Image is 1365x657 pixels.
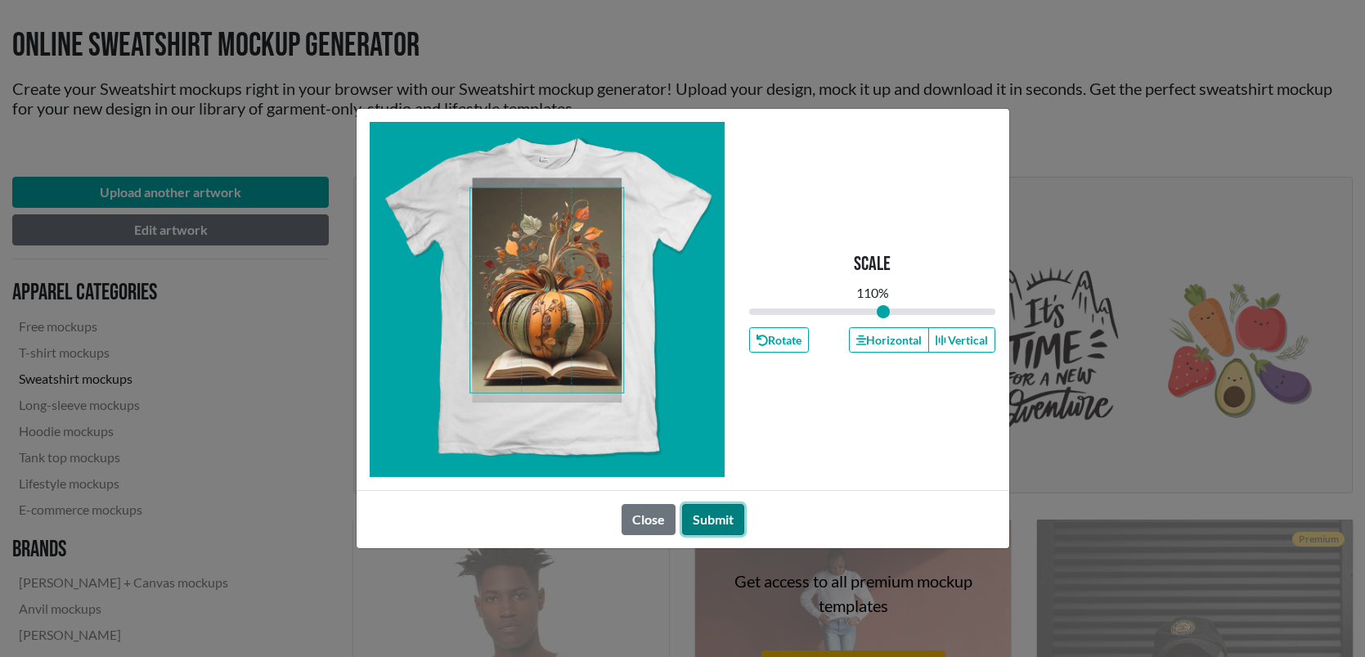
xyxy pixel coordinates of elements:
button: Rotate [749,327,809,353]
button: Vertical [928,327,995,353]
button: Horizontal [849,327,929,353]
button: Submit [682,504,744,535]
button: Close [622,504,676,535]
div: 110 % [856,283,889,303]
p: Scale [854,253,891,277]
